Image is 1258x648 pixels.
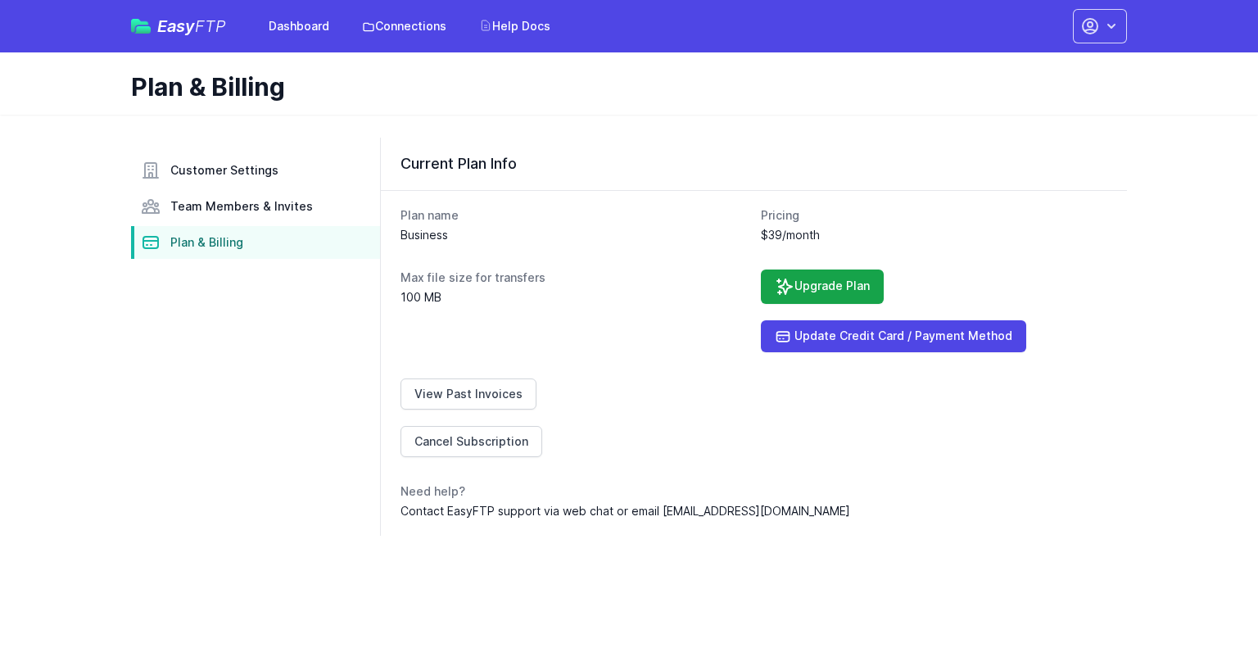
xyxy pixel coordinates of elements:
[157,18,226,34] span: Easy
[761,227,1108,243] dd: $39/month
[352,11,456,41] a: Connections
[761,270,884,304] a: Upgrade Plan
[400,378,536,410] a: View Past Invoices
[131,72,1114,102] h1: Plan & Billing
[761,320,1026,352] a: Update Credit Card / Payment Method
[170,198,313,215] span: Team Members & Invites
[400,289,748,306] dd: 100 MB
[400,154,1107,174] h3: Current Plan Info
[400,426,542,457] a: Cancel Subscription
[400,207,748,224] dt: Plan name
[400,270,748,286] dt: Max file size for transfers
[170,234,243,251] span: Plan & Billing
[131,18,226,34] a: EasyFTP
[259,11,339,41] a: Dashboard
[400,503,1107,519] dd: Contact EasyFTP support via web chat or email [EMAIL_ADDRESS][DOMAIN_NAME]
[131,19,151,34] img: easyftp_logo.png
[400,483,1107,500] dt: Need help?
[469,11,560,41] a: Help Docs
[131,154,380,187] a: Customer Settings
[170,162,278,179] span: Customer Settings
[131,190,380,223] a: Team Members & Invites
[131,226,380,259] a: Plan & Billing
[195,16,226,36] span: FTP
[761,207,1108,224] dt: Pricing
[400,227,748,243] dd: Business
